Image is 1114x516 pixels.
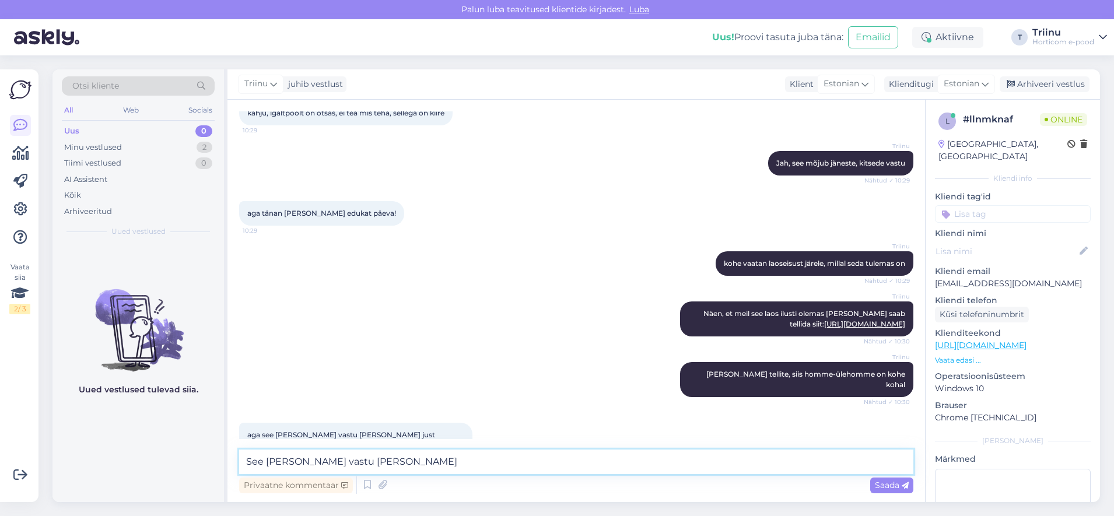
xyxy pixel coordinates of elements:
p: Kliendi nimi [935,227,1091,240]
textarea: See nugiste vastu ei ait [239,450,913,474]
div: [PERSON_NAME] [935,436,1091,446]
a: [URL][DOMAIN_NAME] [824,320,905,328]
div: Aktiivne [912,27,983,48]
span: Estonian [944,78,979,90]
a: TriinuHorticom e-pood [1032,28,1107,47]
div: All [62,103,75,118]
span: [PERSON_NAME] tellite, siis homme-ülehomme on kohe kohal [706,370,907,389]
div: [GEOGRAPHIC_DATA], [GEOGRAPHIC_DATA] [938,138,1067,163]
a: [URL][DOMAIN_NAME] [935,340,1027,350]
div: Web [121,103,141,118]
div: Klient [785,78,814,90]
div: T [1011,29,1028,45]
span: Uued vestlused [111,226,166,237]
span: 10:29 [243,226,286,235]
span: Triinu [866,353,910,361]
div: Arhiveeri vestlus [1000,76,1090,92]
span: Jah, see mõjub jäneste, kitsede vastu [776,159,905,167]
div: Privaatne kommentaar [239,478,353,493]
span: Nähtud ✓ 10:30 [864,398,910,406]
p: Klienditeekond [935,327,1091,339]
p: Windows 10 [935,382,1091,395]
span: 10:29 [243,126,286,135]
div: 2 / 3 [9,304,30,314]
div: Uus [64,125,79,137]
span: Näen, et meil see laos ilusti olemas [PERSON_NAME] saab tellida siit: [703,309,907,328]
div: Klienditugi [884,78,934,90]
input: Lisa tag [935,205,1091,223]
div: Arhiveeritud [64,206,112,217]
p: Kliendi telefon [935,294,1091,307]
div: Minu vestlused [64,142,122,153]
button: Emailid [848,26,898,48]
img: Askly Logo [9,79,31,101]
p: [EMAIL_ADDRESS][DOMAIN_NAME] [935,278,1091,290]
div: AI Assistent [64,174,107,185]
span: Luba [626,4,653,15]
span: Nähtud ✓ 10:29 [864,276,910,285]
span: Triinu [244,78,268,90]
div: 0 [195,157,212,169]
span: Saada [875,480,909,490]
span: Estonian [824,78,859,90]
p: Operatsioonisüsteem [935,370,1091,382]
div: Triinu [1032,28,1094,37]
div: Kõik [64,189,81,201]
p: Kliendi tag'id [935,191,1091,203]
span: Online [1040,113,1087,126]
div: # llnmknaf [963,113,1040,127]
span: Otsi kliente [72,80,119,92]
span: aga see [PERSON_NAME] vastu [PERSON_NAME] just kirjutasite? või aitab? [247,430,437,450]
div: Proovi tasuta juba täna: [712,30,843,44]
span: kahju, igaltpoolt on otsas, ei tea mis teha, sellega on kiire [247,108,444,117]
span: Nähtud ✓ 10:30 [864,337,910,346]
p: Chrome [TECHNICAL_ID] [935,412,1091,424]
div: Vaata siia [9,262,30,314]
div: Tiimi vestlused [64,157,121,169]
span: kohe vaatan laoseisust järele, millal seda tulemas on [724,259,905,268]
span: Nähtud ✓ 10:29 [864,176,910,185]
div: juhib vestlust [283,78,343,90]
span: l [945,117,950,125]
span: Triinu [866,292,910,301]
b: Uus! [712,31,734,43]
span: Triinu [866,242,910,251]
div: Socials [186,103,215,118]
img: No chats [52,268,224,373]
div: 2 [197,142,212,153]
p: Kliendi email [935,265,1091,278]
div: Küsi telefoninumbrit [935,307,1029,322]
p: Märkmed [935,453,1091,465]
span: aga tänan [PERSON_NAME] edukat päeva! [247,209,396,217]
div: Horticom e-pood [1032,37,1094,47]
div: 0 [195,125,212,137]
p: Vaata edasi ... [935,355,1091,366]
p: Brauser [935,399,1091,412]
span: Triinu [866,142,910,150]
input: Lisa nimi [936,245,1077,258]
p: Uued vestlused tulevad siia. [79,384,198,396]
div: Kliendi info [935,173,1091,184]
